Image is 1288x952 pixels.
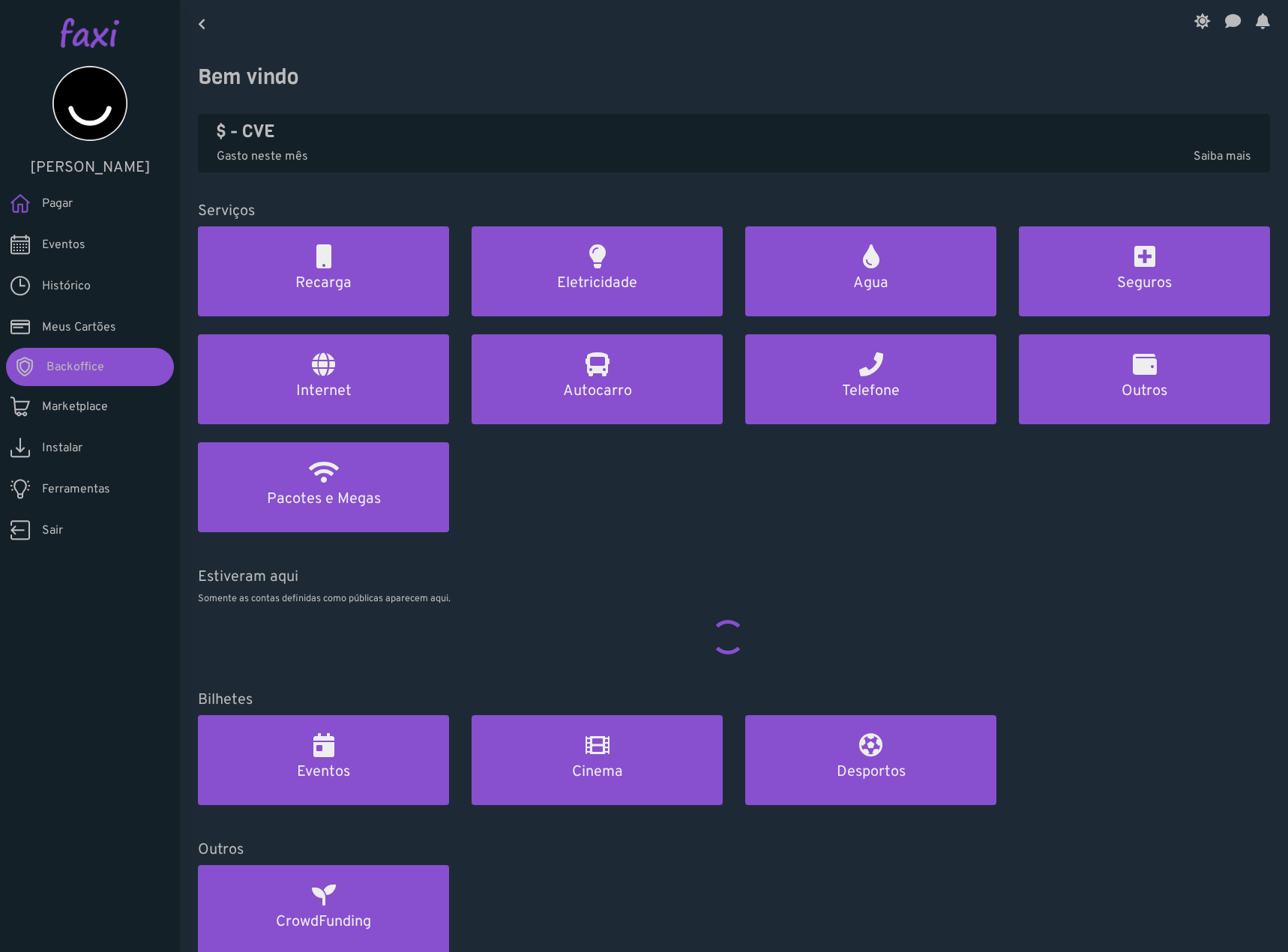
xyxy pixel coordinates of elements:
span: Meus Cartões [42,319,116,337]
span: Ferramentas [42,480,110,498]
h5: Seguros [1037,274,1252,292]
a: Agua [745,226,996,316]
h5: Bilhetes [198,691,1270,709]
span: Marketplace [42,398,108,416]
h5: Recarga [216,274,431,292]
a: Recarga [198,226,449,316]
h5: Outros [1037,382,1252,400]
a: Eletricidade [472,226,723,316]
a: Outros [1019,334,1270,424]
h3: Bem vindo [198,64,1270,90]
h5: Autocarro [490,382,705,400]
span: Pagar [42,195,73,213]
a: Seguros [1019,226,1270,316]
a: Desportos [745,715,996,805]
a: [PERSON_NAME] [22,66,157,177]
a: Pacotes e Megas [198,442,449,532]
a: Telefone [745,334,996,424]
a: Autocarro [472,334,723,424]
p: Somente as contas definidas como públicas aparecem aqui. [198,592,1270,606]
h5: [PERSON_NAME] [22,159,157,177]
h5: CrowdFunding [216,913,431,931]
h5: Eventos [216,763,431,781]
h5: Pacotes e Megas [216,490,431,508]
a: Internet [198,334,449,424]
a: Backoffice [6,348,174,386]
a: $ - CVE Gasto neste mêsSaiba mais [217,121,1251,166]
h5: Internet [216,382,431,400]
span: Sair [42,522,63,540]
span: Instalar [42,439,82,457]
p: Gasto neste mês [217,148,1251,166]
h5: Estiveram aqui [198,568,1270,586]
h5: Agua [763,274,978,292]
a: Cinema [472,715,723,805]
span: Backoffice [46,358,104,376]
h5: Desportos [763,763,978,781]
h5: Outros [198,841,1270,859]
h5: Serviços [198,202,1270,220]
span: Saiba mais [1194,148,1251,166]
h5: Cinema [490,763,705,781]
h4: $ - CVE [217,121,1251,142]
span: Eventos [42,236,85,254]
span: Histórico [42,277,91,295]
h5: Eletricidade [490,274,705,292]
a: Eventos [198,715,449,805]
h5: Telefone [763,382,978,400]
